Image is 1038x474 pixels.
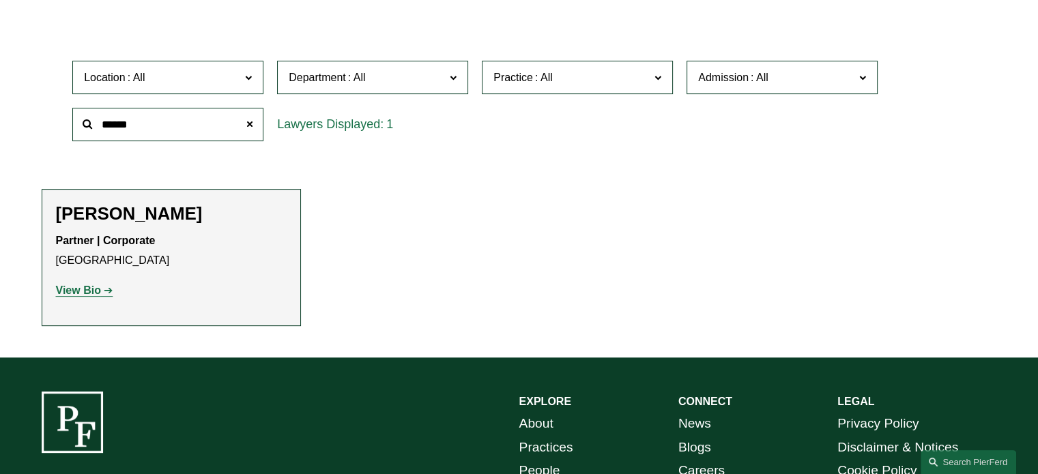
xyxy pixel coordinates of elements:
a: News [678,412,711,436]
span: 1 [386,117,393,131]
strong: View Bio [56,284,101,296]
a: View Bio [56,284,113,296]
a: Practices [519,436,573,460]
a: Blogs [678,436,711,460]
p: [GEOGRAPHIC_DATA] [56,231,287,271]
a: Search this site [921,450,1016,474]
span: Practice [493,72,533,83]
span: Location [84,72,126,83]
h2: [PERSON_NAME] [56,203,287,224]
span: Admission [698,72,749,83]
strong: EXPLORE [519,396,571,407]
strong: CONNECT [678,396,732,407]
a: Disclaimer & Notices [837,436,958,460]
strong: Partner | Corporate [56,235,156,246]
span: Department [289,72,346,83]
a: About [519,412,553,436]
strong: LEGAL [837,396,874,407]
a: Privacy Policy [837,412,919,436]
